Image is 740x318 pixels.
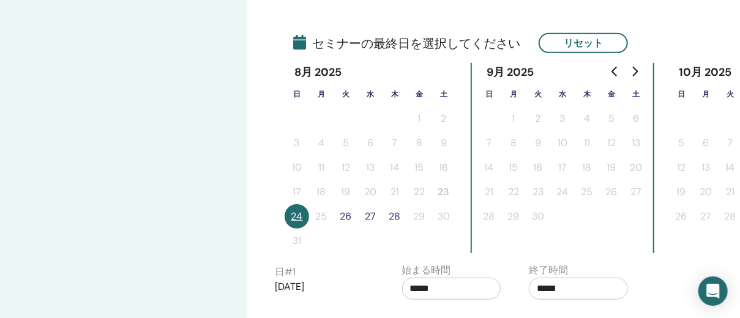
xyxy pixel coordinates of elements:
div: Open Intercom Messenger [698,276,728,306]
button: 20 [624,155,648,180]
button: 19 [599,155,624,180]
th: 火曜日 [334,82,358,106]
button: 29 [407,204,432,229]
button: 19 [669,180,693,204]
button: 6 [693,131,718,155]
button: 12 [334,155,358,180]
button: 10 [550,131,575,155]
button: 9 [432,131,456,155]
button: 25 [575,180,599,204]
button: 13 [358,155,383,180]
button: 13 [624,131,648,155]
div: 9月 2025 [477,63,544,82]
button: 16 [432,155,456,180]
button: 31 [285,229,309,253]
button: 10 [285,155,309,180]
span: セミナーの最終日を選択してください [293,34,520,53]
button: 21 [477,180,501,204]
button: 14 [383,155,407,180]
button: 22 [407,180,432,204]
button: 8 [501,131,526,155]
button: 26 [334,204,358,229]
button: 6 [358,131,383,155]
button: 3 [550,106,575,131]
th: 土曜日 [432,82,456,106]
button: 4 [575,106,599,131]
button: 1 [407,106,432,131]
button: 5 [334,131,358,155]
button: 12 [599,131,624,155]
th: 木曜日 [575,82,599,106]
button: 30 [526,204,550,229]
button: 17 [285,180,309,204]
th: 水曜日 [550,82,575,106]
button: リセット [539,33,628,53]
button: 1 [501,106,526,131]
div: 8月 2025 [285,63,352,82]
button: Go to next month [625,59,645,84]
button: 24 [285,204,309,229]
button: 23 [432,180,456,204]
button: 16 [526,155,550,180]
button: 28 [383,204,407,229]
button: 19 [334,180,358,204]
button: 7 [383,131,407,155]
button: 26 [599,180,624,204]
button: 21 [383,180,407,204]
button: 8 [407,131,432,155]
button: 6 [624,106,648,131]
button: 11 [575,131,599,155]
button: 12 [669,155,693,180]
button: 18 [575,155,599,180]
button: 14 [477,155,501,180]
th: 日曜日 [285,82,309,106]
button: 11 [309,155,334,180]
button: 27 [693,204,718,229]
button: 2 [526,106,550,131]
th: 水曜日 [358,82,383,106]
th: 日曜日 [669,82,693,106]
button: 30 [432,204,456,229]
th: 火曜日 [526,82,550,106]
th: 月曜日 [501,82,526,106]
button: 18 [309,180,334,204]
button: 22 [501,180,526,204]
label: 始まる時間 [402,263,451,278]
th: 土曜日 [624,82,648,106]
button: 15 [501,155,526,180]
button: 24 [550,180,575,204]
button: 5 [669,131,693,155]
button: 20 [358,180,383,204]
th: 金曜日 [407,82,432,106]
th: 木曜日 [383,82,407,106]
button: 29 [501,204,526,229]
label: 終了時間 [529,263,568,278]
button: 27 [358,204,383,229]
button: 3 [285,131,309,155]
button: 2 [432,106,456,131]
button: 5 [599,106,624,131]
button: 17 [550,155,575,180]
button: 7 [477,131,501,155]
button: 20 [693,180,718,204]
button: 13 [693,155,718,180]
th: 月曜日 [309,82,334,106]
button: Go to previous month [605,59,625,84]
button: 25 [309,204,334,229]
th: 月曜日 [693,82,718,106]
button: 27 [624,180,648,204]
p: [DATE] [275,279,374,294]
button: 4 [309,131,334,155]
th: 日曜日 [477,82,501,106]
button: 23 [526,180,550,204]
button: 9 [526,131,550,155]
label: 日 # 1 [275,265,296,279]
th: 金曜日 [599,82,624,106]
button: 26 [669,204,693,229]
button: 15 [407,155,432,180]
button: 28 [477,204,501,229]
